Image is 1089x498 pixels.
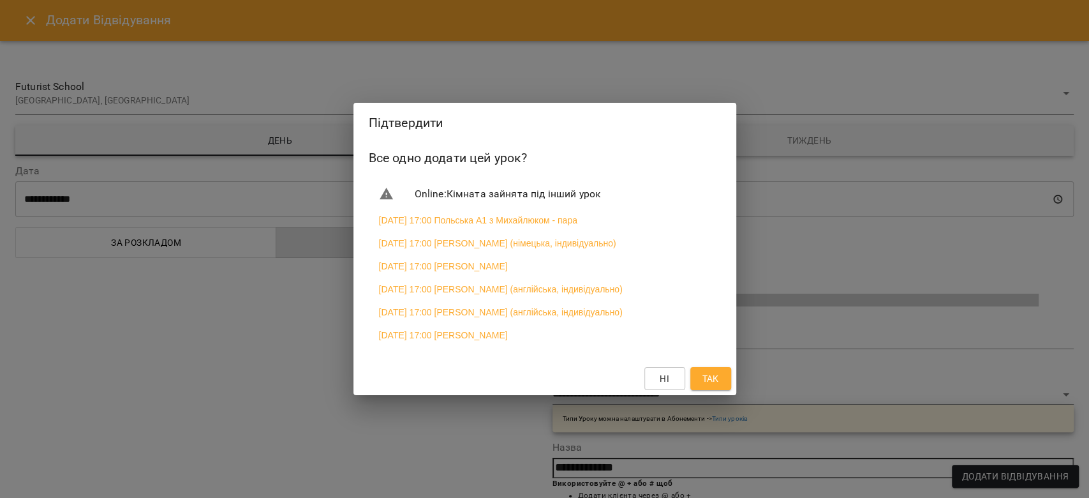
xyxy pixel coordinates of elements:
[660,371,669,386] span: Ні
[690,367,731,390] button: Так
[369,148,721,168] h6: Все одно додати цей урок?
[379,329,508,342] a: [DATE] 17:00 [PERSON_NAME]
[644,367,685,390] button: Ні
[379,260,508,273] a: [DATE] 17:00 [PERSON_NAME]
[379,283,623,296] a: [DATE] 17:00 [PERSON_NAME] (англійська, індивідуально)
[369,113,721,133] h2: Підтвердити
[415,186,711,202] span: Online : Кімната зайнята під інший урок
[379,306,623,319] a: [DATE] 17:00 [PERSON_NAME] (англійська, індивідуально)
[379,214,577,227] a: [DATE] 17:00 Польська А1 з Михайлюком - пара
[702,371,718,386] span: Так
[379,237,616,250] a: [DATE] 17:00 [PERSON_NAME] (німецька, індивідуально)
